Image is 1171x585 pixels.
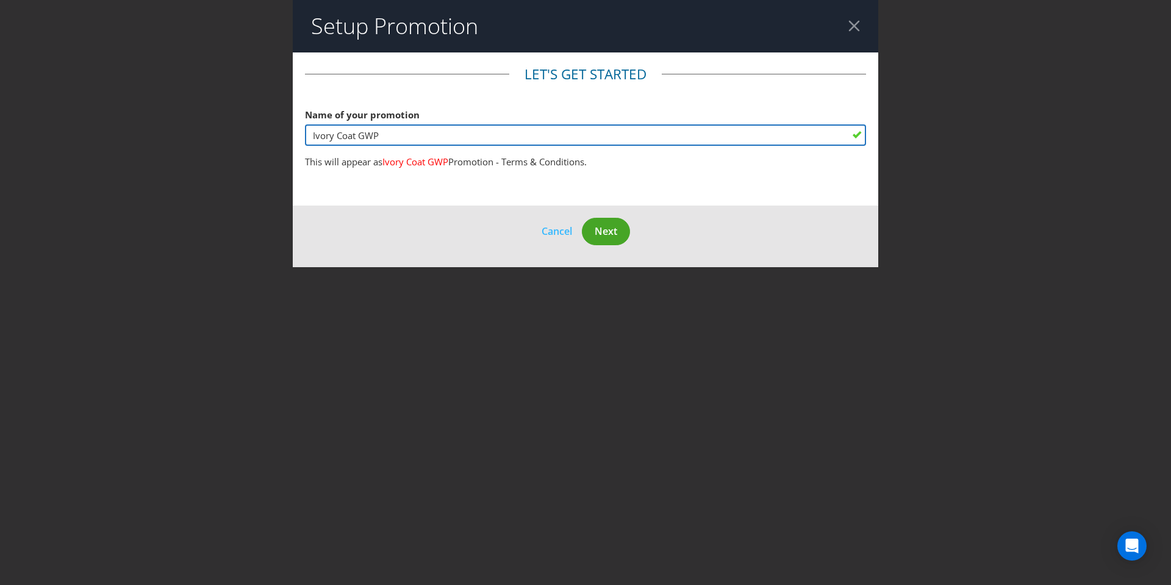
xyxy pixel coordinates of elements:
button: Next [582,218,630,245]
span: This will appear as [305,156,382,168]
span: Promotion - Terms & Conditions. [448,156,587,168]
input: e.g. My Promotion [305,124,866,146]
span: Ivory Coat GWP [382,156,448,168]
span: Next [595,224,617,238]
button: Cancel [541,223,573,239]
span: Name of your promotion [305,109,420,121]
legend: Let's get started [509,65,662,84]
h2: Setup Promotion [311,14,478,38]
div: Open Intercom Messenger [1117,531,1147,561]
span: Cancel [542,224,572,238]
